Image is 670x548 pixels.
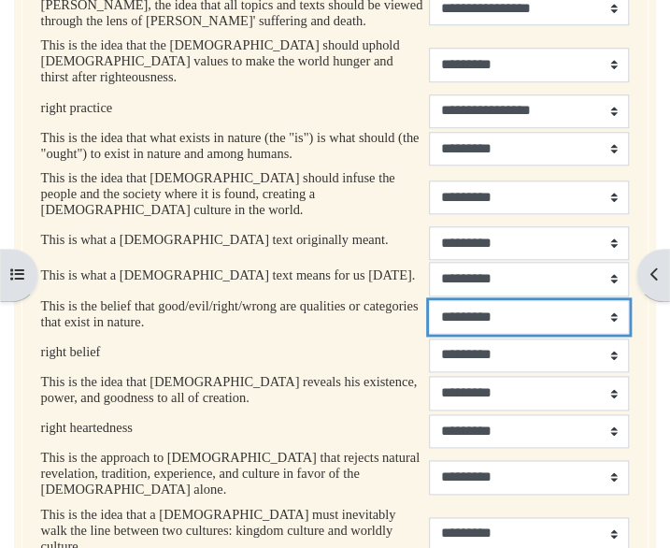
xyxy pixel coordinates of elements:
p: This is what a [DEMOGRAPHIC_DATA] text means for us [DATE]. [41,267,424,283]
p: This is what a [DEMOGRAPHIC_DATA] text originally meant. [41,232,424,248]
p: This is the belief that good/evil/right/wrong are qualities or categories that exist in nature. [41,298,424,330]
p: This is the idea that the [DEMOGRAPHIC_DATA] should uphold [DEMOGRAPHIC_DATA] values to make the ... [41,37,424,85]
td: This is the idea that [DEMOGRAPHIC_DATA] reveals his existence, power, and goodness to all of cre... [40,373,425,413]
p: right heartedness [41,420,424,436]
p: right practice [41,100,424,116]
p: right belief [41,344,424,360]
p: This is the idea that [DEMOGRAPHIC_DATA] should infuse the people and the society where it is fou... [41,170,424,218]
p: This is the approach to [DEMOGRAPHIC_DATA] that rejects natural revelation, tradition, experience... [41,450,424,498]
p: This is the idea that what exists in nature (the "is") is what should (the "ought") to exist in n... [41,130,424,162]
